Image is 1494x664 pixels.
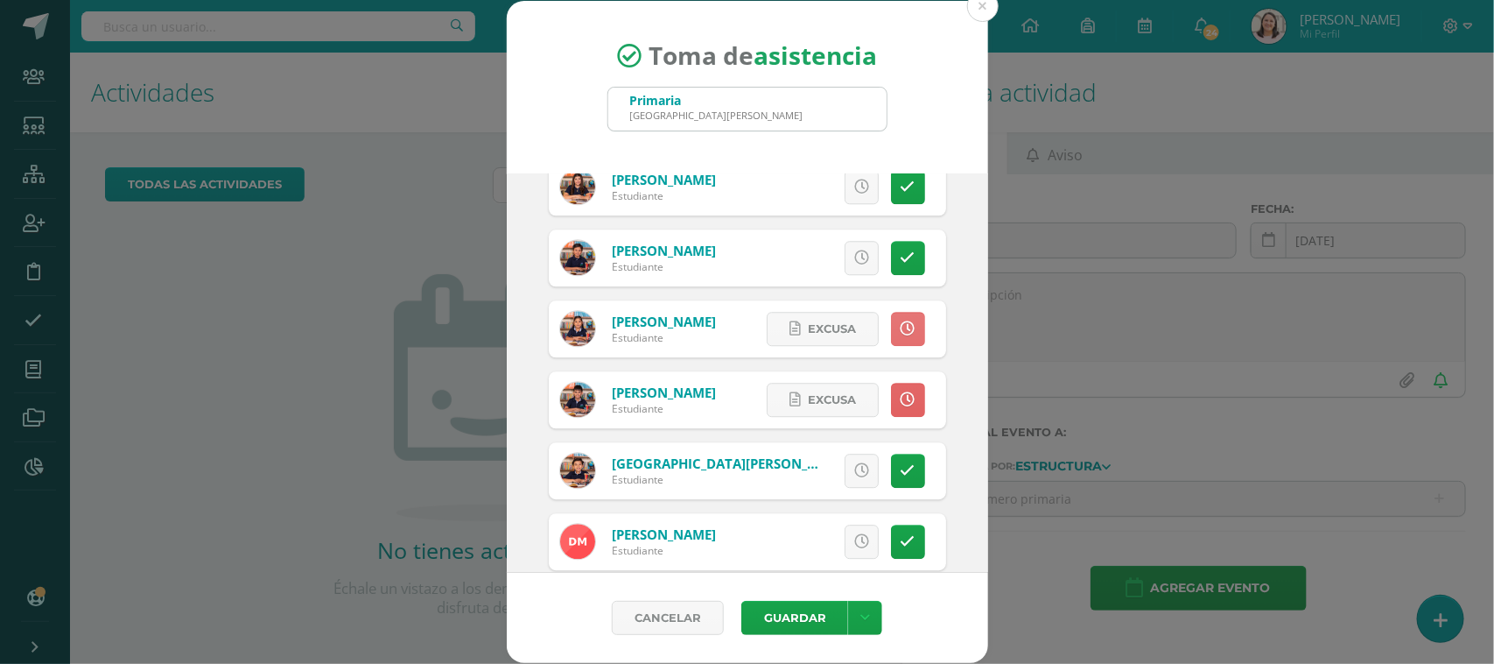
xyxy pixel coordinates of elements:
span: Excusa [808,313,856,345]
img: f9b0e763e332d45dc3e4a3cbec8c2c90.png [560,453,595,488]
a: [PERSON_NAME] [612,384,716,401]
a: [PERSON_NAME] [612,171,716,188]
div: Primaria [630,92,803,109]
div: Estudiante [612,401,716,416]
a: Cancelar [612,601,724,635]
a: [PERSON_NAME] [612,242,716,259]
a: Excusa [767,383,879,417]
strong: asistencia [754,39,877,73]
a: [GEOGRAPHIC_DATA][PERSON_NAME] [612,455,850,472]
input: Busca un grado o sección aquí... [608,88,887,131]
img: be9d434354e04d9b42e6cd8ade90b552.png [560,524,595,559]
div: Estudiante [612,188,716,203]
div: [GEOGRAPHIC_DATA][PERSON_NAME] [630,109,803,122]
span: Excusa [808,384,856,416]
a: [PERSON_NAME] [612,313,716,330]
img: 165c11b200e6a15f63a2fcc7aa3622bc.png [560,311,595,346]
img: cdf6ccdb0bb9b0d771e059f849746d23.png [560,169,595,204]
img: 2a93c636c5c3c7879458ddfdc8219954.png [560,382,595,417]
a: [PERSON_NAME] [612,526,716,543]
button: Guardar [741,601,848,635]
div: Estudiante [612,330,716,345]
a: Excusa [767,312,879,346]
div: Estudiante [612,259,716,274]
div: Estudiante [612,472,822,487]
img: 87773b62cc36ee1d611abcbfdea544fc.png [560,240,595,275]
div: Estudiante [612,543,716,558]
span: Toma de [649,39,877,73]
